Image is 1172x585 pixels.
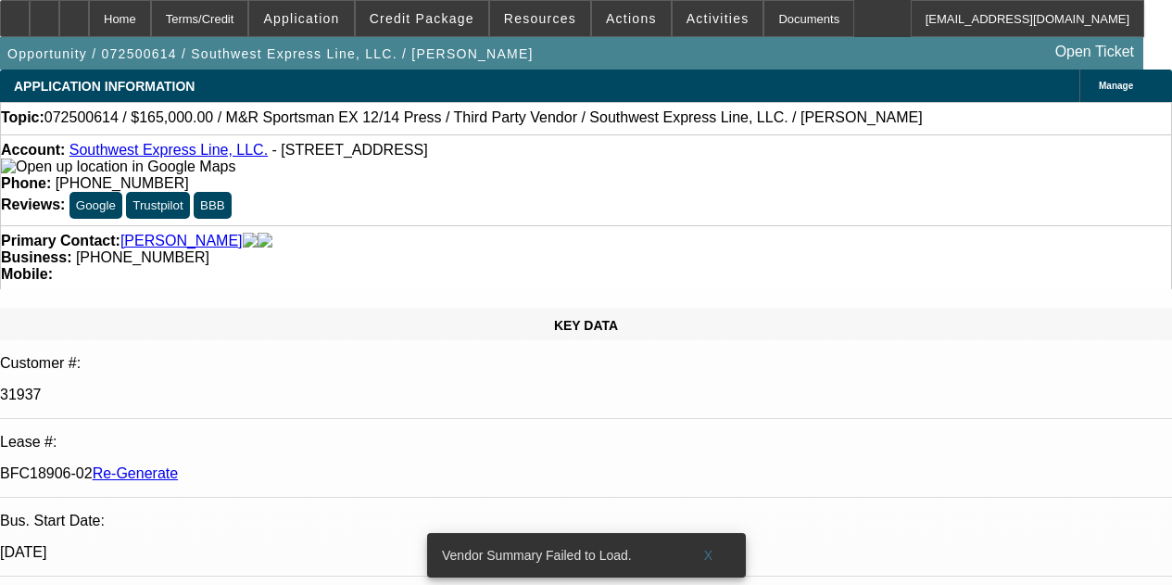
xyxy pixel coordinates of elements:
[243,233,258,249] img: facebook-icon.png
[687,11,750,26] span: Activities
[606,11,657,26] span: Actions
[1,249,71,265] strong: Business:
[126,192,189,219] button: Trustpilot
[1,175,51,191] strong: Phone:
[1048,36,1141,68] a: Open Ticket
[93,465,179,481] a: Re-Generate
[427,533,679,578] div: Vendor Summary Failed to Load.
[249,1,353,36] button: Application
[263,11,339,26] span: Application
[1,159,235,174] a: View Google Maps
[703,548,713,563] span: X
[554,318,618,333] span: KEY DATA
[1099,81,1133,91] span: Manage
[679,539,738,572] button: X
[1,233,120,249] strong: Primary Contact:
[69,142,268,158] a: Southwest Express Line, LLC.
[592,1,671,36] button: Actions
[370,11,474,26] span: Credit Package
[7,46,534,61] span: Opportunity / 072500614 / Southwest Express Line, LLC. / [PERSON_NAME]
[504,11,576,26] span: Resources
[194,192,232,219] button: BBB
[56,175,189,191] span: [PHONE_NUMBER]
[1,109,44,126] strong: Topic:
[490,1,590,36] button: Resources
[356,1,488,36] button: Credit Package
[76,249,209,265] span: [PHONE_NUMBER]
[120,233,243,249] a: [PERSON_NAME]
[1,266,53,282] strong: Mobile:
[69,192,122,219] button: Google
[1,197,65,212] strong: Reviews:
[14,79,195,94] span: APPLICATION INFORMATION
[272,142,428,158] span: - [STREET_ADDRESS]
[1,159,235,175] img: Open up location in Google Maps
[673,1,763,36] button: Activities
[44,109,923,126] span: 072500614 / $165,000.00 / M&R Sportsman EX 12/14 Press / Third Party Vendor / Southwest Express L...
[1,142,65,158] strong: Account:
[258,233,272,249] img: linkedin-icon.png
